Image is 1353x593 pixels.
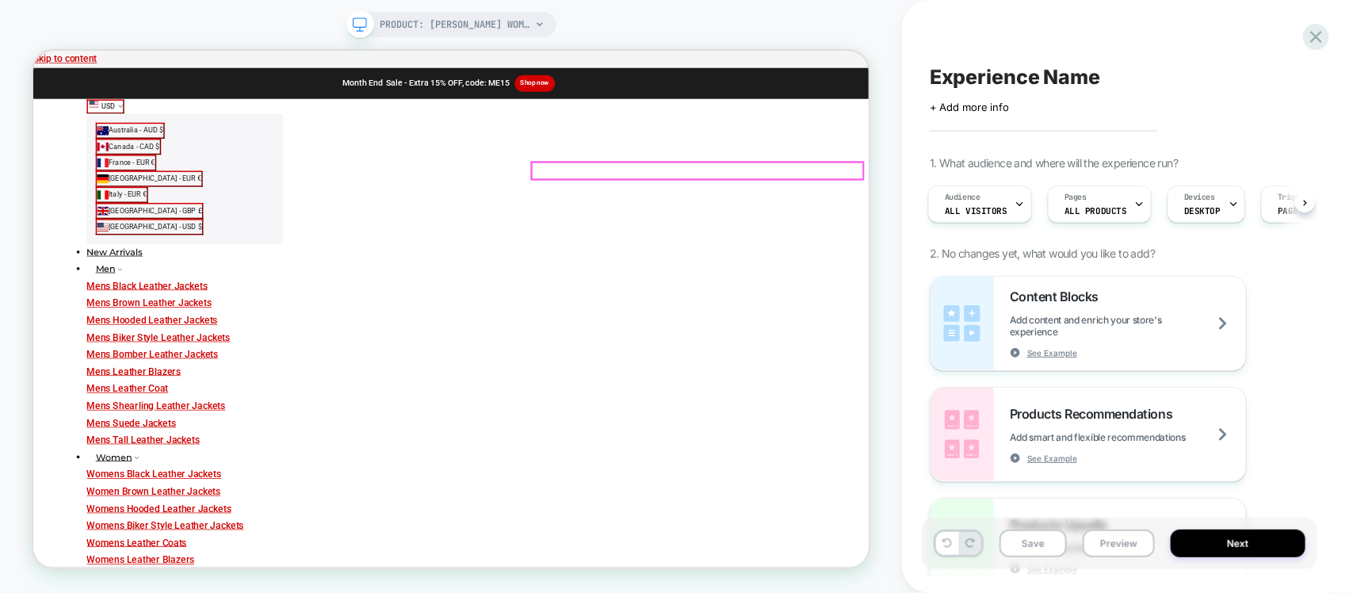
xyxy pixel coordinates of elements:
span: Page Load [1278,205,1324,216]
a: Shop now [642,33,696,55]
button: [GEOGRAPHIC_DATA] - EUR € [83,160,226,182]
span: Products Recommendations [1010,406,1180,422]
a: Mens Leather Coat [71,443,180,458]
a: Mens Black Leather Jackets [71,306,232,321]
span: 1. What audience and where will the experience run? [930,156,1178,170]
span: USD [91,67,109,82]
span: ALL PRODUCTS [1064,205,1127,216]
button: Australia - AUD $ [83,96,175,117]
a: Mens Brown Leather Jackets [71,329,238,344]
img: Germany [85,162,101,180]
span: Australia - AUD $ [101,98,174,114]
button: Preview [1083,530,1155,557]
span: See Example [1027,347,1077,358]
img: United States [73,67,89,76]
button: Italy - EUR € [83,182,153,203]
a: New Arrivals [71,257,158,280]
a: Men [71,279,131,302]
span: Italy - EUR € [101,184,151,200]
span: Audience [945,192,980,203]
span: DESKTOP [1184,205,1221,216]
button: Next [1171,530,1305,557]
a: Womens Black Leather Jackets [71,557,250,572]
span: Devices [1184,192,1215,203]
span: Add smart and flexible recommendations [1010,431,1225,443]
a: Mens Bomber Leather Jackets [71,397,247,412]
span: [GEOGRAPHIC_DATA] - EUR € [101,163,224,178]
span: All Visitors [945,205,1007,216]
img: France [85,140,101,159]
span: Add content and enrich your store's experience [1010,314,1246,338]
a: Mens Hooded Leather Jackets [71,352,246,367]
button: United States USD [71,65,121,84]
span: Products Upsells [1010,517,1115,533]
span: See Example [1027,453,1077,464]
img: Canada [85,119,101,137]
button: France - EUR € [83,139,164,160]
a: Mens Tall Leather Jackets [71,511,222,526]
span: [GEOGRAPHIC_DATA] - GBP £ [101,205,225,221]
span: 2. No changes yet, what would you like to add? [930,247,1155,260]
span: Month End [413,33,467,53]
img: Italy [85,183,101,201]
span: Canada - CAD $ [101,120,169,136]
span: [GEOGRAPHIC_DATA] - USD $ [101,227,225,243]
a: Women [71,530,141,553]
span: Content Blocks [1010,289,1106,304]
a: Mens Suede Jackets [71,489,190,504]
button: [GEOGRAPHIC_DATA] - USD $ [83,224,227,246]
button: Save [999,530,1067,557]
span: + Add more info [930,101,1009,113]
a: Mens Shearling Leather Jackets [71,466,256,481]
button: [GEOGRAPHIC_DATA] - GBP £ [83,203,227,224]
img: Australia [85,98,101,116]
span: Experience Name [930,65,1100,89]
a: Mens Leather Blazers [71,420,197,435]
a: Mens Biker Style Leather Jackets [71,375,262,390]
span: France - EUR € [101,141,162,157]
button: Canada - CAD $ [83,117,170,139]
img: United States [85,226,101,244]
img: United Kingdom [85,205,101,223]
span: Trigger [1278,192,1309,203]
span: Pages [1064,192,1087,203]
span: PRODUCT: [PERSON_NAME] Womens Camel Brown Suede Car Coat [380,12,531,37]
